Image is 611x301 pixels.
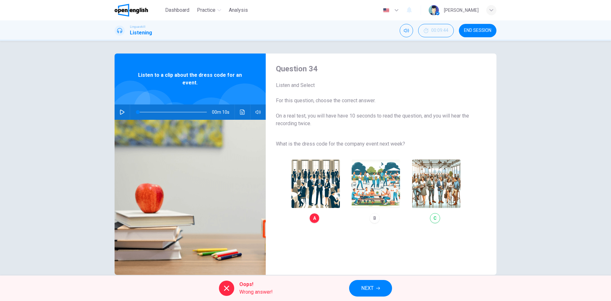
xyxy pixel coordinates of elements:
[459,24,496,37] button: END SESSION
[115,4,163,17] a: OpenEnglish logo
[239,288,273,296] span: Wrong answer!
[276,64,476,74] h4: Question 34
[444,6,479,14] div: [PERSON_NAME]
[163,4,192,16] button: Dashboard
[212,104,235,120] span: 00m 10s
[165,6,189,14] span: Dashboard
[226,4,250,16] button: Analysis
[382,8,390,13] img: en
[237,104,248,120] button: Click to see the audio transcription
[418,24,454,37] div: Hide
[194,4,224,16] button: Practice
[276,82,476,89] span: Listen and Select
[400,24,413,37] div: Mute
[431,28,448,33] span: 00:09:44
[276,97,476,104] span: For this question, choose the correct answer.
[349,280,392,297] button: NEXT
[361,284,374,293] span: NEXT
[464,28,491,33] span: END SESSION
[115,4,148,17] img: OpenEnglish logo
[130,25,145,29] span: Linguaskill
[418,24,454,37] button: 00:09:44
[429,5,439,15] img: Profile picture
[276,112,476,127] span: On a real test, you will have have 10 seconds to read the question, and you will hear the recordi...
[197,6,215,14] span: Practice
[130,29,152,37] h1: Listening
[276,140,476,148] span: What is the dress code for the company event next week?
[135,71,245,87] span: Listen to a clip about the dress code for an event.
[239,281,273,288] span: Oops!
[115,120,266,275] img: Listen to a clip about the dress code for an event.
[229,6,248,14] span: Analysis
